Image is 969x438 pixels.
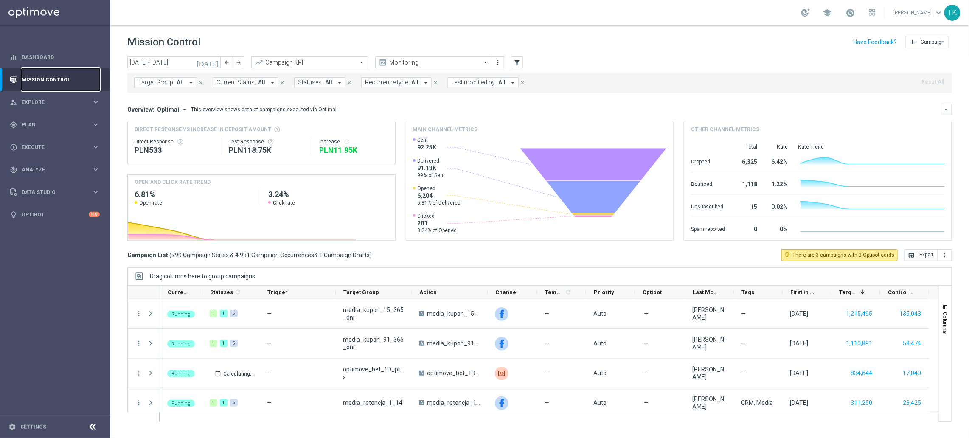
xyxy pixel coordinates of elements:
[267,340,272,347] span: —
[9,99,100,106] button: person_search Explore keyboard_arrow_right
[210,310,217,317] div: 1
[790,399,808,407] div: 01 Sep 2025, Monday
[22,122,92,127] span: Plan
[135,310,143,317] button: more_vert
[135,340,143,347] i: more_vert
[210,340,217,347] div: 1
[693,289,719,295] span: Last Modified By
[418,213,457,219] span: Clicked
[375,56,492,68] ng-select: Monitoring
[564,287,572,297] span: Calculate column
[790,289,817,295] span: First in Range
[255,58,263,67] i: trending_up
[839,289,857,295] span: Targeted Customers
[691,154,725,168] div: Dropped
[910,39,916,45] i: add
[150,273,255,280] span: Drag columns here to group campaigns
[135,138,215,145] div: Direct Response
[10,166,92,174] div: Analyze
[154,106,191,113] button: Optimail arrow_drop_down
[691,199,725,213] div: Unsubscribed
[10,53,17,61] i: equalizer
[92,188,100,196] i: keyboard_arrow_right
[9,166,100,173] button: track_changes Analyze keyboard_arrow_right
[229,145,305,155] div: PLN118,751
[135,369,143,377] i: more_vert
[128,388,160,418] div: Press SPACE to select this row.
[135,145,215,155] div: PLN533
[9,189,100,196] button: Data Studio keyboard_arrow_right
[593,310,607,317] span: Auto
[427,310,480,317] span: media_kupon_15_365_dni
[498,79,506,86] span: All
[902,398,922,408] button: 23,425
[160,359,929,388] div: Press SPACE to select this row.
[181,106,188,113] i: arrow_drop_down
[792,251,895,259] span: There are 3 campaigns with 3 Optibot cards
[92,121,100,129] i: keyboard_arrow_right
[127,251,372,259] h3: Campaign List
[938,249,952,261] button: more_vert
[167,310,195,318] colored-tag: Running
[22,203,89,226] a: Optibot
[942,312,949,334] span: Columns
[418,227,457,234] span: 3.24% of Opened
[9,144,100,151] div: play_circle_outline Execute keyboard_arrow_right
[419,400,424,405] span: A
[767,154,788,168] div: 6.42%
[22,46,100,68] a: Dashboard
[198,80,204,86] i: close
[10,121,17,129] i: gps_fixed
[92,166,100,174] i: keyboard_arrow_right
[20,424,46,430] a: Settings
[10,166,17,174] i: track_changes
[495,337,508,351] img: Facebook Custom Audience
[767,222,788,235] div: 0%
[545,289,564,295] span: Templates
[167,399,195,407] colored-tag: Running
[418,137,437,143] span: Sent
[267,370,272,376] span: —
[893,6,944,19] a: [PERSON_NAME]keyboard_arrow_down
[294,77,345,88] button: Statuses: All arrow_drop_down
[343,365,404,381] span: optimove_bet_1D_plus
[160,388,929,418] div: Press SPACE to select this row.
[741,340,746,347] span: —
[167,340,195,348] colored-tag: Running
[511,56,523,68] button: filter_alt
[177,79,184,86] span: All
[365,79,409,86] span: Recurrence type:
[854,39,897,45] input: Have Feedback?
[92,98,100,106] i: keyboard_arrow_right
[545,340,549,347] span: —
[692,395,727,410] div: Wojciech Witek
[419,311,424,316] span: A
[735,199,757,213] div: 15
[850,398,873,408] button: 311,250
[767,143,788,150] div: Rate
[850,368,873,379] button: 834,644
[494,57,503,67] button: more_vert
[692,336,727,351] div: Patryk Przybolewski
[223,369,254,377] p: Calculating...
[230,399,238,407] div: 5
[944,5,961,21] div: TK
[343,138,350,145] i: refresh
[319,138,388,145] div: Increase
[419,371,424,376] span: A
[413,126,478,133] h4: Main channel metrics
[10,188,92,196] div: Data Studio
[138,79,174,86] span: Target Group:
[210,289,233,295] span: Statuses
[160,299,929,329] div: Press SPACE to select this row.
[418,185,461,192] span: Opened
[9,211,100,218] button: lightbulb Optibot +10
[9,121,100,128] button: gps_fixed Plan keyboard_arrow_right
[127,56,221,68] input: Select date range
[427,340,480,347] span: media_kupon_91_365_dni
